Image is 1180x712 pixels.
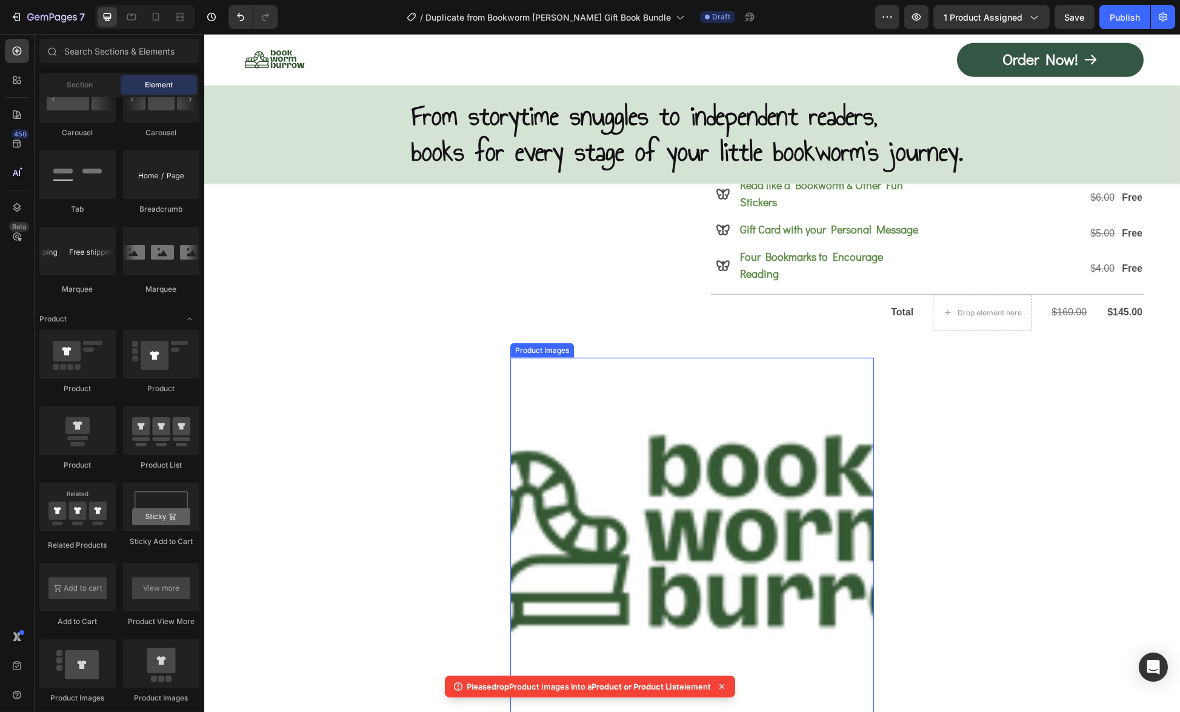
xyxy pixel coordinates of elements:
[687,272,709,285] p: Total
[79,10,85,24] p: 7
[308,311,367,322] div: Product Images
[67,79,93,90] span: Section
[207,98,759,138] span: books for every stage of your little bookworm’s journey.
[918,229,938,241] p: Free
[918,193,938,206] p: Free
[39,383,116,394] div: Product
[123,204,199,215] div: Breadcrumb
[39,39,199,63] input: Search Sections & Elements
[145,79,173,90] span: Element
[492,682,509,691] span: drop
[1065,12,1085,22] span: Save
[1139,653,1168,682] div: Open Intercom Messenger
[847,273,882,283] s: $160.00
[753,274,818,284] div: Drop element here
[592,682,679,691] span: Product or Product List
[123,383,199,394] div: Product
[39,693,116,704] div: Product Images
[886,158,910,169] s: $6.00
[1110,11,1140,24] div: Publish
[123,616,199,627] div: Product View More
[39,314,67,324] span: Product
[39,284,116,295] div: Marquee
[903,272,938,285] p: $145.00
[123,284,199,295] div: Marquee
[39,204,116,215] div: Tab
[536,188,714,203] span: Gift Card with your Personal Message
[180,309,199,329] span: Toggle open
[420,11,423,24] span: /
[5,5,90,29] button: 7
[123,536,199,547] div: Sticky Add to Cart
[536,215,679,247] strong: to Encourage Reading
[886,194,910,204] s: $5.00
[536,144,699,175] strong: Read like a Bookworm & Other Fun Stickers
[1055,5,1095,29] button: Save
[918,158,938,170] p: Free
[9,222,29,232] div: Beta
[39,616,116,627] div: Add to Cart
[886,229,910,240] s: $4.00
[306,324,670,688] a: Bookworm Burrow Gift Book Bundle
[12,129,29,139] div: 450
[712,12,730,22] span: Draft
[933,5,1050,29] button: 1 product assigned
[1099,5,1150,29] button: Publish
[425,11,671,24] span: Duplicate from Bookworm [PERSON_NAME] Gift Book Bundle
[536,215,612,230] strong: Four Bookmarks
[123,460,199,471] div: Product List
[123,693,199,704] div: Product Images
[467,680,711,693] p: Please Product Images into a element
[39,540,116,551] div: Related Products
[204,34,1180,712] iframe: Design area
[207,62,673,102] span: From storytime snuggles to independent readers,
[39,460,116,471] div: Product
[123,127,199,138] div: Carousel
[228,5,278,29] div: Undo/Redo
[944,11,1022,24] span: 1 product assigned
[39,127,116,138] div: Carousel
